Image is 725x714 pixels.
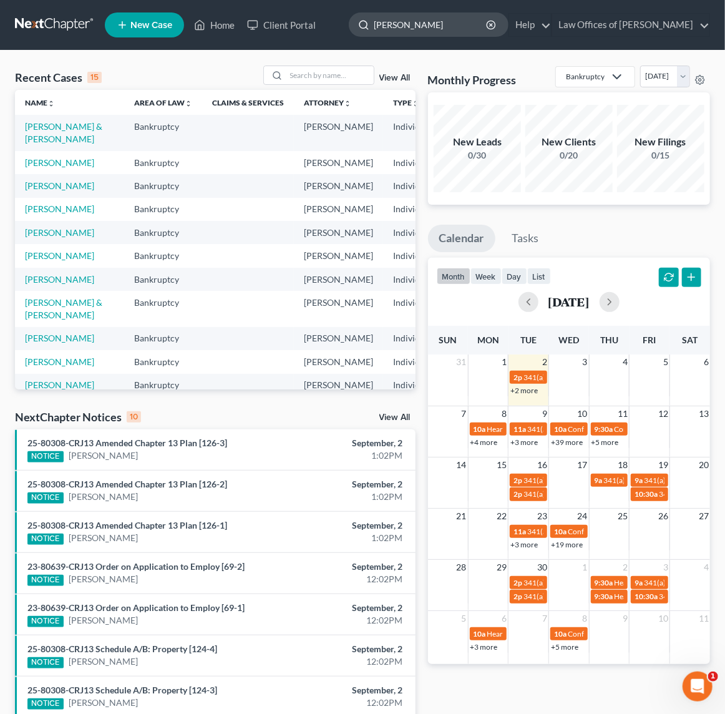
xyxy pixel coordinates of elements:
[428,72,517,87] h3: Monthly Progress
[25,333,94,343] a: [PERSON_NAME]
[286,519,402,532] div: September, 2
[294,174,383,197] td: [PERSON_NAME]
[470,642,498,652] a: +3 more
[25,227,94,238] a: [PERSON_NAME]
[286,491,402,503] div: 1:02PM
[27,685,217,695] a: 25-80308-CRJ13 Schedule A/B: Property [124-3]
[470,438,498,447] a: +4 more
[513,424,526,434] span: 11a
[286,449,402,462] div: 1:02PM
[502,268,527,285] button: day
[241,14,322,36] a: Client Portal
[581,560,589,575] span: 1
[703,560,710,575] span: 4
[617,149,704,162] div: 0/15
[523,373,704,382] span: 341(a) meeting for [PERSON_NAME] [PERSON_NAME]
[294,268,383,291] td: [PERSON_NAME]
[383,174,442,197] td: Individual
[294,221,383,244] td: [PERSON_NAME]
[474,424,486,434] span: 10a
[286,573,402,585] div: 12:02PM
[344,100,351,107] i: unfold_more
[698,509,710,524] span: 27
[477,335,499,345] span: Mon
[27,616,64,627] div: NOTICE
[27,575,64,586] div: NOTICE
[69,532,138,544] a: [PERSON_NAME]
[595,592,613,601] span: 9:30a
[69,697,138,709] a: [PERSON_NAME]
[554,629,567,638] span: 10a
[124,291,202,326] td: Bankruptcy
[510,386,538,395] a: +2 more
[286,478,402,491] div: September, 2
[621,560,629,575] span: 2
[286,560,402,573] div: September, 2
[27,438,227,448] a: 25-80308-CRJ13 Amended Chapter 13 Plan [126-3]
[513,592,522,601] span: 2p
[523,592,644,601] span: 341(a) meeting for [PERSON_NAME]
[47,100,55,107] i: unfold_more
[621,611,629,626] span: 9
[698,406,710,421] span: 13
[615,592,712,601] span: Hearing for [PERSON_NAME]
[185,100,192,107] i: unfold_more
[294,115,383,150] td: [PERSON_NAME]
[428,225,495,252] a: Calendar
[621,355,629,369] span: 4
[500,611,508,626] span: 6
[552,14,709,36] a: Law Offices of [PERSON_NAME]
[525,149,613,162] div: 0/20
[568,527,709,536] span: Confirmation hearing for [PERSON_NAME]
[581,355,589,369] span: 3
[455,560,468,575] span: 28
[25,121,102,144] a: [PERSON_NAME] & [PERSON_NAME]
[294,327,383,350] td: [PERSON_NAME]
[509,14,551,36] a: Help
[548,295,590,308] h2: [DATE]
[69,449,138,462] a: [PERSON_NAME]
[536,509,548,524] span: 23
[657,611,669,626] span: 10
[500,406,508,421] span: 8
[520,335,537,345] span: Tue
[27,534,64,545] div: NOTICE
[286,643,402,655] div: September, 2
[286,697,402,709] div: 12:02PM
[541,355,548,369] span: 2
[474,629,486,638] span: 10a
[27,492,64,504] div: NOTICE
[551,540,583,549] a: +19 more
[393,98,419,107] a: Typeunfold_more
[460,406,468,421] span: 7
[383,327,442,350] td: Individual
[662,560,669,575] span: 3
[566,71,605,82] div: Bankruptcy
[657,509,669,524] span: 26
[69,614,138,627] a: [PERSON_NAME]
[383,350,442,373] td: Individual
[25,356,94,367] a: [PERSON_NAME]
[124,174,202,197] td: Bankruptcy
[25,180,94,191] a: [PERSON_NAME]
[383,115,442,150] td: Individual
[294,244,383,267] td: [PERSON_NAME]
[87,72,102,83] div: 15
[294,350,383,373] td: [PERSON_NAME]
[527,527,648,536] span: 341(a) meeting for [PERSON_NAME]
[616,457,629,472] span: 18
[527,424,648,434] span: 341(a) meeting for [PERSON_NAME]
[25,379,94,390] a: [PERSON_NAME]
[134,98,192,107] a: Area of Lawunfold_more
[527,268,551,285] button: list
[188,14,241,36] a: Home
[523,476,644,485] span: 341(a) meeting for [PERSON_NAME]
[657,457,669,472] span: 19
[15,409,141,424] div: NextChapter Notices
[682,335,698,345] span: Sat
[577,457,589,472] span: 17
[657,406,669,421] span: 12
[294,374,383,397] td: [PERSON_NAME]
[495,560,508,575] span: 29
[437,268,470,285] button: month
